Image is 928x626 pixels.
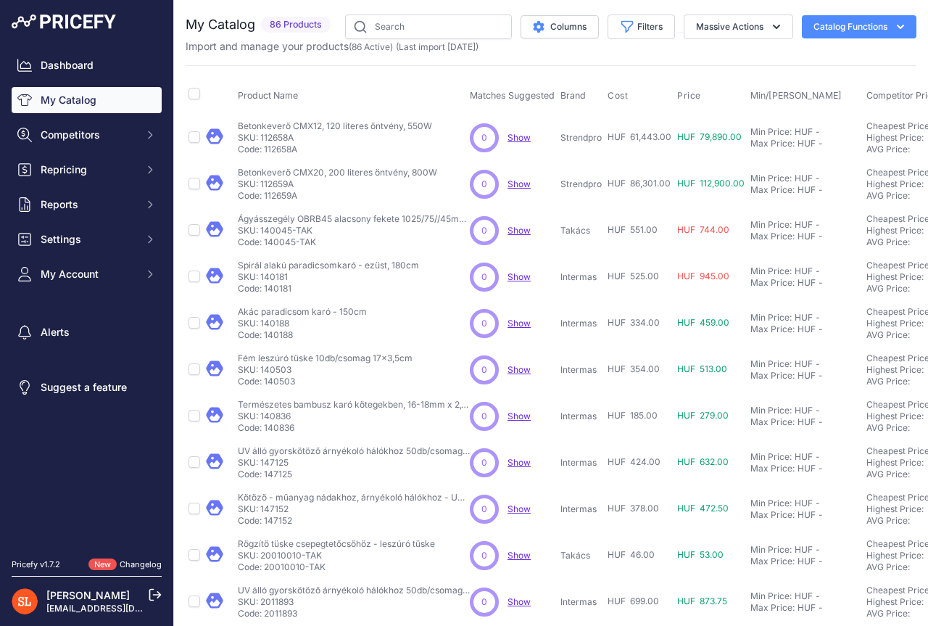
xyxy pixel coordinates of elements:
[41,267,136,281] span: My Account
[238,538,435,550] p: Rögzítő tüske csepegtetőcsőhöz - leszúró tüske
[677,271,729,281] span: HUF 945.00
[238,515,470,527] p: Code: 147152
[238,213,470,225] p: Ágyásszegély OBRB45 alacsony fekete 1025/75//45mm / Bradas
[677,549,724,560] span: HUF 53.00
[12,15,116,29] img: Pricefy Logo
[238,260,419,271] p: Spirál alakú paradicsomkaró - ezüst, 180cm
[795,405,813,416] div: HUF
[186,39,478,54] p: Import and manage your products
[481,549,487,562] span: 0
[795,312,813,324] div: HUF
[238,469,470,480] p: Code: 147125
[816,138,823,149] div: -
[481,131,487,144] span: 0
[677,503,729,514] span: HUF 472.50
[238,585,470,596] p: UV álló gyorskötöző árnyékoló hálókhoz 50db/csomag, szürke - 14cm
[677,90,704,102] button: Price
[813,498,820,509] div: -
[507,225,531,236] span: Show
[560,271,602,283] p: Intermas
[396,41,478,52] span: (Last import [DATE])
[560,550,602,561] p: Takács
[238,608,470,619] p: Code: 2011893
[677,596,727,606] span: HUF 873.75
[795,173,813,184] div: HUF
[507,503,531,514] span: Show
[352,41,390,52] a: 86 Active
[507,550,531,561] a: Show
[677,224,729,235] span: HUF 744.00
[816,231,823,242] div: -
[238,329,367,341] p: Code: 140188
[41,162,136,177] span: Repricing
[238,596,470,608] p: SKU: 2011893
[238,283,419,295] p: Code: 140181
[813,590,820,602] div: -
[816,184,823,196] div: -
[46,589,130,601] a: [PERSON_NAME]
[608,503,659,514] span: HUF 378.00
[88,559,117,571] span: New
[816,324,823,335] div: -
[813,265,820,277] div: -
[481,317,487,330] span: 0
[750,556,795,567] div: Max Price:
[507,271,531,282] a: Show
[750,544,792,556] div: Min Price:
[238,90,298,101] span: Product Name
[750,602,795,614] div: Max Price:
[481,178,487,191] span: 0
[12,122,162,148] button: Competitors
[608,271,659,281] span: HUF 525.00
[481,271,487,284] span: 0
[507,132,531,143] a: Show
[238,376,413,387] p: Code: 140503
[238,318,367,329] p: SKU: 140188
[608,90,628,102] span: Cost
[750,312,792,324] div: Min Price:
[238,144,432,155] p: Code: 112658A
[677,131,742,142] span: HUF 79,890.00
[795,126,813,138] div: HUF
[677,317,729,328] span: HUF 459.00
[750,184,795,196] div: Max Price:
[12,261,162,287] button: My Account
[560,318,602,329] p: Intermas
[238,422,470,434] p: Code: 140836
[750,451,792,463] div: Min Price:
[813,312,820,324] div: -
[507,457,531,468] span: Show
[813,451,820,463] div: -
[12,374,162,400] a: Suggest a feature
[750,138,795,149] div: Max Price:
[750,126,792,138] div: Min Price:
[12,52,162,78] a: Dashboard
[813,173,820,184] div: -
[560,364,602,376] p: Intermas
[750,90,842,101] span: Min/[PERSON_NAME]
[795,590,813,602] div: HUF
[797,231,816,242] div: HUF
[238,167,437,178] p: Betonkeverő CMX20, 200 literes öntvény, 800W
[238,306,367,318] p: Akác paradicsom karó - 150cm
[521,15,599,38] button: Columns
[12,87,162,113] a: My Catalog
[795,544,813,556] div: HUF
[797,556,816,567] div: HUF
[12,191,162,218] button: Reports
[797,509,816,521] div: HUF
[507,318,531,329] a: Show
[507,596,531,607] span: Show
[750,219,792,231] div: Min Price:
[608,596,659,606] span: HUF 699.00
[481,596,487,609] span: 0
[238,399,470,411] p: Természetes bambusz karó kötegekben, 16-18mm x 2,1m/1 db
[816,602,823,614] div: -
[238,120,432,132] p: Betonkeverő CMX12, 120 literes öntvény, 550W
[12,319,162,345] a: Alerts
[813,126,820,138] div: -
[750,231,795,242] div: Max Price:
